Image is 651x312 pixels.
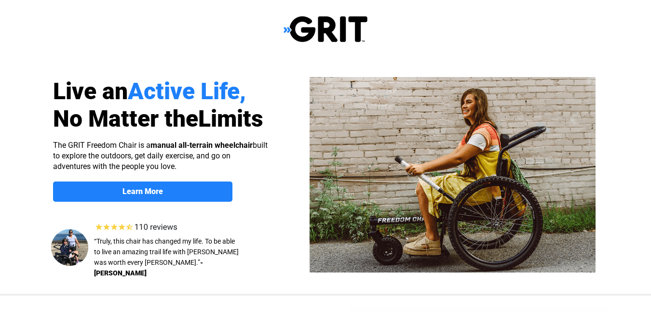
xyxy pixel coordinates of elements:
span: Active Life, [128,78,246,105]
span: Live an [53,78,128,105]
strong: Learn More [122,187,163,196]
span: No Matter the [53,105,198,132]
span: Limits [198,105,263,132]
a: Learn More [53,182,232,202]
span: The GRIT Freedom Chair is a built to explore the outdoors, get daily exercise, and go on adventur... [53,141,268,171]
strong: manual all-terrain wheelchair [150,141,253,150]
span: “Truly, this chair has changed my life. To be able to live an amazing trail life with [PERSON_NAM... [94,237,239,266]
